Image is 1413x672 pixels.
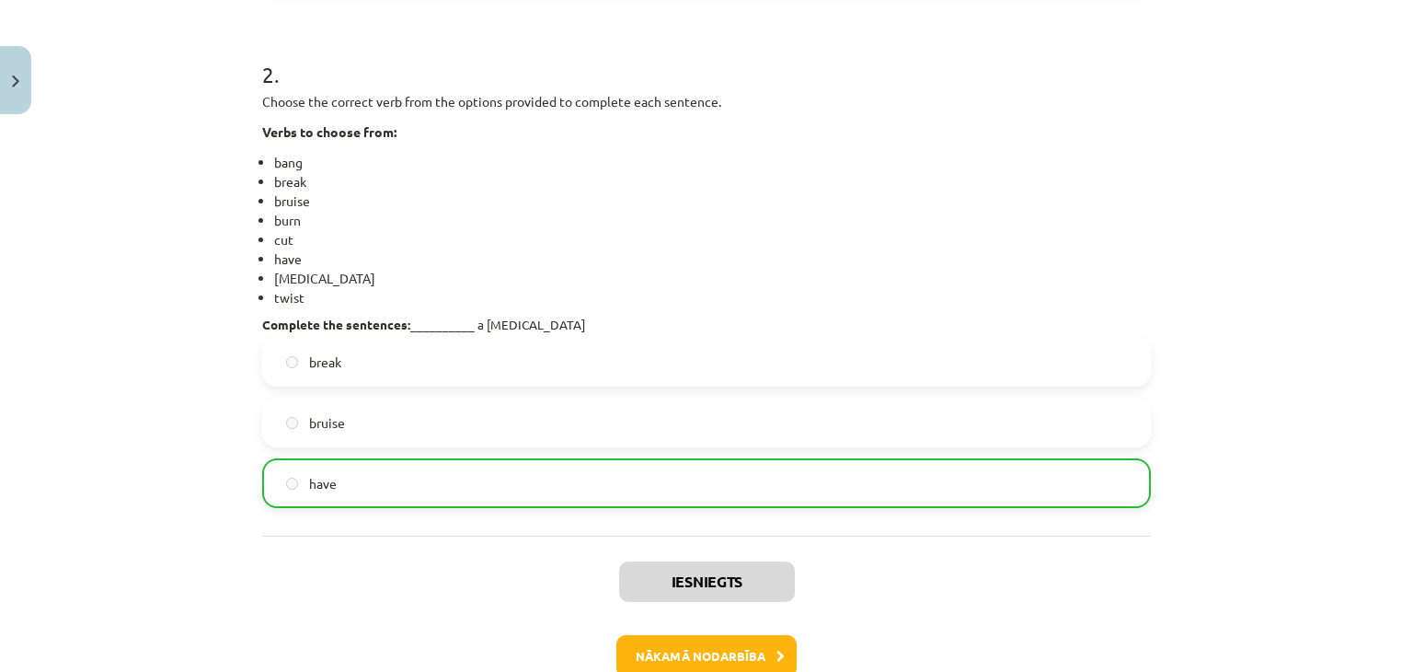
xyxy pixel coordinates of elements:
li: cut [274,230,1151,249]
button: Iesniegts [619,562,795,602]
li: burn [274,211,1151,230]
input: have [286,478,298,490]
li: [MEDICAL_DATA] [274,269,1151,288]
li: have [274,249,1151,269]
input: break [286,356,298,368]
img: icon-close-lesson-0947bae3869378f0d4975bcd49f059093ad1ed9edebbc8119c70593378902aed.svg [12,75,19,87]
strong: Verbs to choose from: [262,123,396,140]
span: break [309,353,341,372]
h1: 2 . [262,29,1151,87]
p: Choose the correct verb from the options provided to complete each sentence. [262,92,1151,111]
li: break [274,172,1151,191]
h4: __________ a [MEDICAL_DATA] [262,317,1151,331]
li: twist [274,288,1151,307]
span: have [309,474,337,493]
input: bruise [286,417,298,429]
li: bang [274,153,1151,172]
li: bruise [274,191,1151,211]
strong: Complete the sentences: [262,316,410,332]
span: bruise [309,413,345,433]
